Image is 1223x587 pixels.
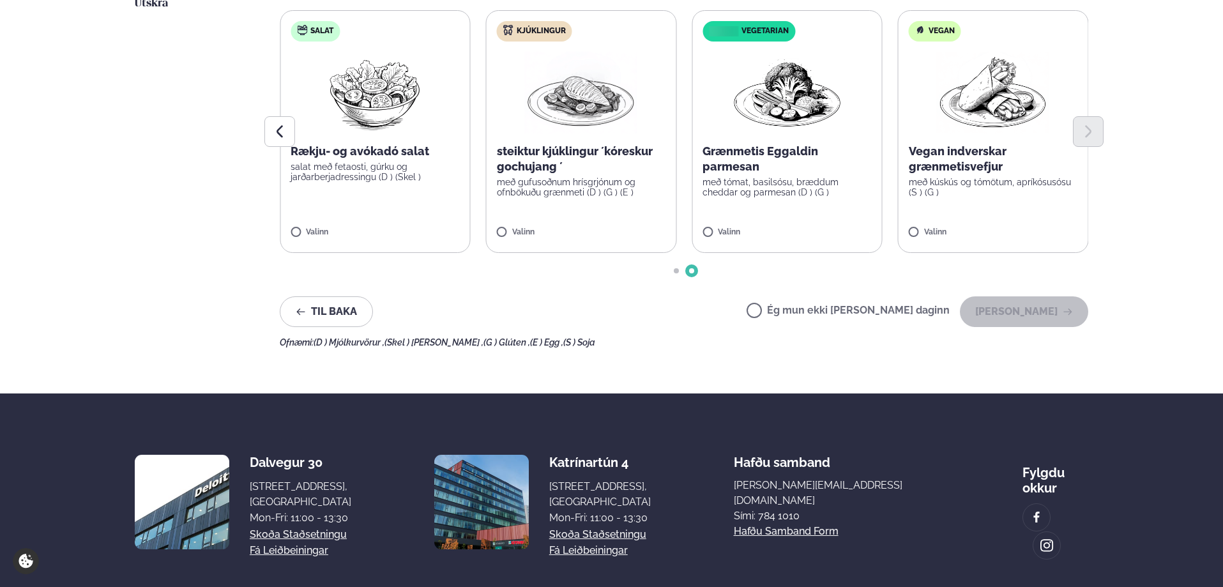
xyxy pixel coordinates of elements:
div: Katrínartún 4 [549,455,651,470]
button: [PERSON_NAME] [960,296,1088,327]
a: Skoða staðsetningu [549,527,646,542]
p: með gufusoðnum hrísgrjónum og ofnbökuðu grænmeti (D ) (G ) (E ) [497,177,666,197]
img: icon [706,26,741,38]
p: með tómat, basilsósu, bræddum cheddar og parmesan (D ) (G ) [703,177,872,197]
img: image alt [135,455,229,549]
p: salat með fetaosti, gúrku og jarðarberjadressingu (D ) (Skel ) [291,162,460,182]
img: Vegan.png [731,52,843,133]
span: (Skel ) [PERSON_NAME] , [384,337,483,347]
div: Fylgdu okkur [1022,455,1088,496]
a: Fá leiðbeiningar [250,543,328,558]
span: Vegan [929,26,955,36]
img: Vegan.svg [915,25,925,35]
a: Skoða staðsetningu [250,527,347,542]
a: Hafðu samband form [734,524,839,539]
span: (G ) Glúten , [483,337,530,347]
p: með kúskús og tómötum, apríkósusósu (S ) (G ) [909,177,1078,197]
img: Chicken-breast.png [525,52,637,133]
span: Go to slide 2 [689,268,694,273]
div: Mon-Fri: 11:00 - 13:30 [549,510,651,526]
img: salad.svg [297,25,307,35]
a: image alt [1023,504,1050,531]
p: steiktur kjúklingur ´kóreskur gochujang ´ [497,144,666,174]
span: (D ) Mjólkurvörur , [314,337,384,347]
div: Ofnæmi: [280,337,1088,347]
a: image alt [1033,532,1060,559]
img: image alt [1040,538,1054,553]
img: Wraps.png [937,52,1049,133]
span: (E ) Egg , [530,337,563,347]
span: Kjúklingur [517,26,566,36]
span: Vegetarian [741,26,789,36]
img: Salad.png [319,52,432,133]
p: Sími: 784 1010 [734,508,939,524]
a: Fá leiðbeiningar [549,543,628,558]
img: chicken.svg [503,25,513,35]
div: [STREET_ADDRESS], [GEOGRAPHIC_DATA] [549,479,651,510]
span: Hafðu samband [734,445,830,470]
button: Til baka [280,296,373,327]
button: Previous slide [264,116,295,147]
span: (S ) Soja [563,337,595,347]
img: image alt [1029,510,1044,525]
span: Salat [310,26,333,36]
a: [PERSON_NAME][EMAIL_ADDRESS][DOMAIN_NAME] [734,478,939,508]
div: Dalvegur 30 [250,455,351,470]
button: Next slide [1073,116,1104,147]
p: Vegan indverskar grænmetisvefjur [909,144,1078,174]
div: [STREET_ADDRESS], [GEOGRAPHIC_DATA] [250,479,351,510]
p: Rækju- og avókadó salat [291,144,460,159]
img: image alt [434,455,529,549]
a: Cookie settings [13,548,39,574]
div: Mon-Fri: 11:00 - 13:30 [250,510,351,526]
span: Go to slide 1 [674,268,679,273]
p: Grænmetis Eggaldin parmesan [703,144,872,174]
